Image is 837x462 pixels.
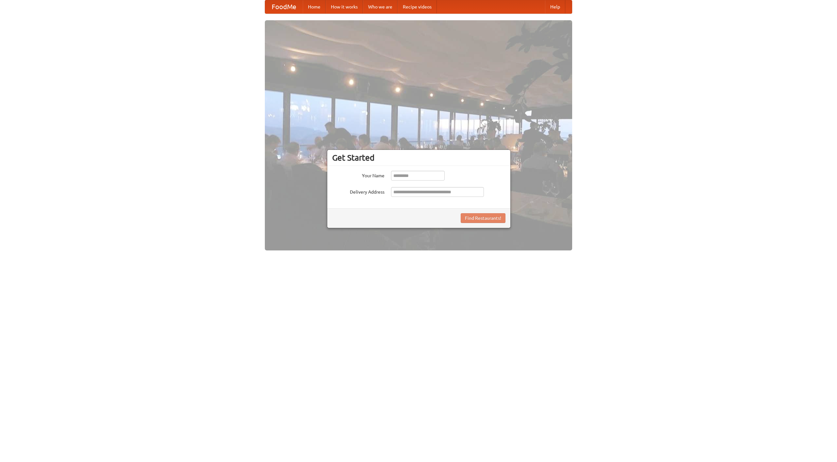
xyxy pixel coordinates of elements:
h3: Get Started [332,153,505,163]
a: Help [545,0,565,13]
label: Delivery Address [332,187,384,195]
a: Home [303,0,326,13]
a: FoodMe [265,0,303,13]
a: How it works [326,0,363,13]
a: Who we are [363,0,398,13]
button: Find Restaurants! [461,213,505,223]
a: Recipe videos [398,0,437,13]
label: Your Name [332,171,384,179]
